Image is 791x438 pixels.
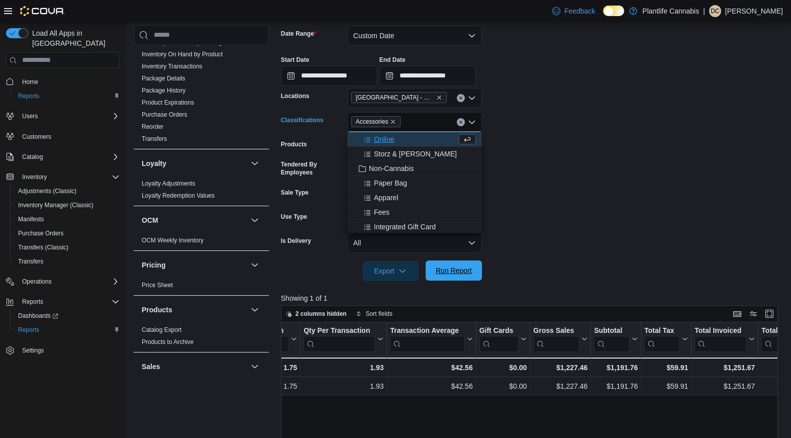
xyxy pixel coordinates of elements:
[142,338,193,346] span: Products to Archive
[142,87,185,94] a: Package History
[703,5,705,17] p: |
[2,275,124,289] button: Operations
[356,117,388,127] span: Accessories
[10,323,124,337] button: Reports
[711,5,719,17] span: DC
[281,140,307,148] label: Products
[644,326,688,352] button: Total Tax
[2,343,124,358] button: Settings
[14,213,120,225] span: Manifests
[2,74,124,89] button: Home
[603,6,624,16] input: Dark Mode
[347,26,482,46] button: Custom Date
[374,222,436,232] span: Integrated Gift Card
[142,135,167,143] span: Transfers
[18,110,42,122] button: Users
[644,380,688,392] div: $59.91
[142,50,223,58] span: Inventory On Hand by Product
[368,261,413,281] span: Export
[142,192,215,200] span: Loyalty Redemption Values
[18,229,64,237] span: Purchase Orders
[695,326,755,352] button: Total Invoiced
[18,344,120,357] span: Settings
[594,362,638,374] div: $1,191.76
[18,201,93,209] span: Inventory Manager (Classic)
[644,326,680,352] div: Total Tax
[564,6,595,16] span: Feedback
[390,119,396,125] button: Remove Accessories from selection in this group
[479,326,527,352] button: Gift Cards
[436,266,472,276] span: Run Report
[14,241,72,253] a: Transfers (Classic)
[304,362,383,374] div: 1.93
[347,176,482,191] button: Paper Bag
[2,170,124,184] button: Inventory
[14,199,120,211] span: Inventory Manager (Classic)
[304,380,383,392] div: 1.93
[134,234,269,250] div: OCM
[374,134,394,144] span: Online
[18,344,48,357] a: Settings
[10,184,124,198] button: Adjustments (Classic)
[14,185,80,197] a: Adjustments (Classic)
[281,213,307,221] label: Use Type
[347,147,482,161] button: Storz & [PERSON_NAME]
[369,163,414,173] span: Non-Cannabis
[18,276,120,288] span: Operations
[379,66,476,86] input: Press the down key to open a popover containing a calendar.
[142,86,185,95] span: Package History
[2,109,124,123] button: Users
[304,326,375,352] div: Qty Per Transaction
[18,215,44,223] span: Manifests
[14,255,47,268] a: Transfers
[20,6,65,16] img: Cova
[18,312,58,320] span: Dashboards
[18,187,76,195] span: Adjustments (Classic)
[18,296,120,308] span: Reports
[533,326,579,335] div: Gross Sales
[249,304,261,316] button: Products
[281,66,377,86] input: Press the down key to open a popover containing a calendar.
[594,326,630,352] div: Subtotal
[210,362,297,374] div: 1.75
[211,380,298,392] div: 1.75
[362,261,419,281] button: Export
[731,308,743,320] button: Keyboard shortcuts
[22,133,51,141] span: Customers
[142,362,247,372] button: Sales
[436,95,442,101] button: Remove Calgary - Dalhousie from selection in this group
[14,213,48,225] a: Manifests
[695,362,755,374] div: $1,251.67
[281,56,310,64] label: Start Date
[347,191,482,205] button: Apparel
[457,94,465,102] button: Clear input
[142,215,247,225] button: OCM
[2,295,124,309] button: Reports
[142,362,160,372] h3: Sales
[304,326,383,352] button: Qty Per Transaction
[2,129,124,144] button: Customers
[142,158,166,168] h3: Loyalty
[18,243,68,251] span: Transfers (Classic)
[390,326,464,352] div: Transaction Average
[18,257,43,266] span: Transfers
[281,293,783,303] p: Showing 1 of 1
[295,310,347,318] span: 2 columns hidden
[644,362,688,374] div: $59.91
[281,116,324,124] label: Classifications
[134,324,269,352] div: Products
[763,308,775,320] button: Enter fullscreen
[366,310,392,318] span: Sort fields
[14,227,68,239] a: Purchase Orders
[18,92,39,100] span: Reports
[347,205,482,220] button: Fees
[10,212,124,226] button: Manifests
[304,326,375,335] div: Qty Per Transaction
[22,78,38,86] span: Home
[479,326,519,352] div: Gift Card Sales
[134,178,269,206] div: Loyalty
[22,173,47,181] span: Inventory
[142,99,194,107] span: Product Expirations
[142,281,173,289] span: Price Sheet
[14,310,120,322] span: Dashboards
